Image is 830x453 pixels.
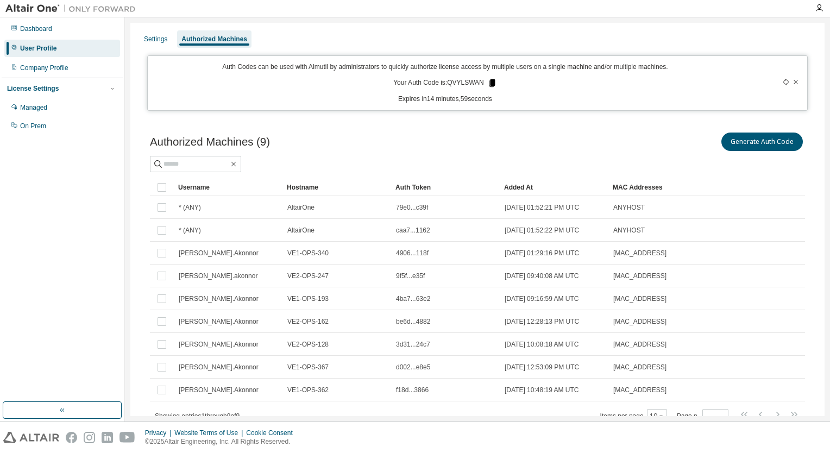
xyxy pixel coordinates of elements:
[505,317,579,326] span: [DATE] 12:28:13 PM UTC
[613,386,666,394] span: [MAC_ADDRESS]
[650,412,664,420] button: 10
[179,386,259,394] span: [PERSON_NAME].Akonnor
[613,179,686,196] div: MAC Addresses
[393,78,497,88] p: Your Auth Code is: QVYLSWAN
[179,294,259,303] span: [PERSON_NAME].Akonnor
[287,317,329,326] span: VE2-OPS-162
[505,249,579,257] span: [DATE] 01:29:16 PM UTC
[102,432,113,443] img: linkedin.svg
[20,44,56,53] div: User Profile
[505,226,579,235] span: [DATE] 01:52:22 PM UTC
[174,429,246,437] div: Website Terms of Use
[396,294,430,303] span: 4ba7...63e2
[505,294,579,303] span: [DATE] 09:16:59 AM UTC
[181,35,247,43] div: Authorized Machines
[20,103,47,112] div: Managed
[287,386,329,394] span: VE1-OPS-362
[144,35,167,43] div: Settings
[396,363,430,372] span: d002...e8e5
[505,363,579,372] span: [DATE] 12:53:09 PM UTC
[721,133,803,151] button: Generate Auth Code
[5,3,141,14] img: Altair One
[396,317,430,326] span: be6d...4882
[613,272,666,280] span: [MAC_ADDRESS]
[155,412,240,420] span: Showing entries 1 through 9 of 9
[179,272,257,280] span: [PERSON_NAME].akonnor
[179,363,259,372] span: [PERSON_NAME].Akonnor
[179,226,201,235] span: * (ANY)
[20,122,46,130] div: On Prem
[396,272,425,280] span: 9f5f...e35f
[178,179,278,196] div: Username
[613,203,645,212] span: ANYHOST
[613,294,666,303] span: [MAC_ADDRESS]
[287,340,329,349] span: VE2-OPS-128
[505,340,579,349] span: [DATE] 10:08:18 AM UTC
[505,272,579,280] span: [DATE] 09:40:08 AM UTC
[287,294,329,303] span: VE1-OPS-193
[613,249,666,257] span: [MAC_ADDRESS]
[150,136,270,148] span: Authorized Machines (9)
[613,226,645,235] span: ANYHOST
[613,317,666,326] span: [MAC_ADDRESS]
[505,386,579,394] span: [DATE] 10:48:19 AM UTC
[154,62,736,72] p: Auth Codes can be used with Almutil by administrators to quickly authorize license access by mult...
[179,317,259,326] span: [PERSON_NAME].Akonnor
[677,409,728,423] span: Page n.
[396,226,430,235] span: caa7...1162
[20,24,52,33] div: Dashboard
[287,249,329,257] span: VE1-OPS-340
[3,432,59,443] img: altair_logo.svg
[600,409,667,423] span: Items per page
[287,226,315,235] span: AltairOne
[145,429,174,437] div: Privacy
[395,179,495,196] div: Auth Token
[145,437,299,446] p: © 2025 Altair Engineering, Inc. All Rights Reserved.
[66,432,77,443] img: facebook.svg
[504,179,604,196] div: Added At
[287,203,315,212] span: AltairOne
[287,272,329,280] span: VE2-OPS-247
[154,95,736,104] p: Expires in 14 minutes, 59 seconds
[396,203,428,212] span: 79e0...c39f
[84,432,95,443] img: instagram.svg
[396,340,430,349] span: 3d31...24c7
[179,249,259,257] span: [PERSON_NAME].Akonnor
[613,363,666,372] span: [MAC_ADDRESS]
[7,84,59,93] div: License Settings
[505,203,579,212] span: [DATE] 01:52:21 PM UTC
[246,429,299,437] div: Cookie Consent
[287,363,329,372] span: VE1-OPS-367
[396,249,429,257] span: 4906...118f
[120,432,135,443] img: youtube.svg
[179,340,259,349] span: [PERSON_NAME].Akonnor
[396,386,429,394] span: f18d...3866
[287,179,387,196] div: Hostname
[179,203,201,212] span: * (ANY)
[20,64,68,72] div: Company Profile
[613,340,666,349] span: [MAC_ADDRESS]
